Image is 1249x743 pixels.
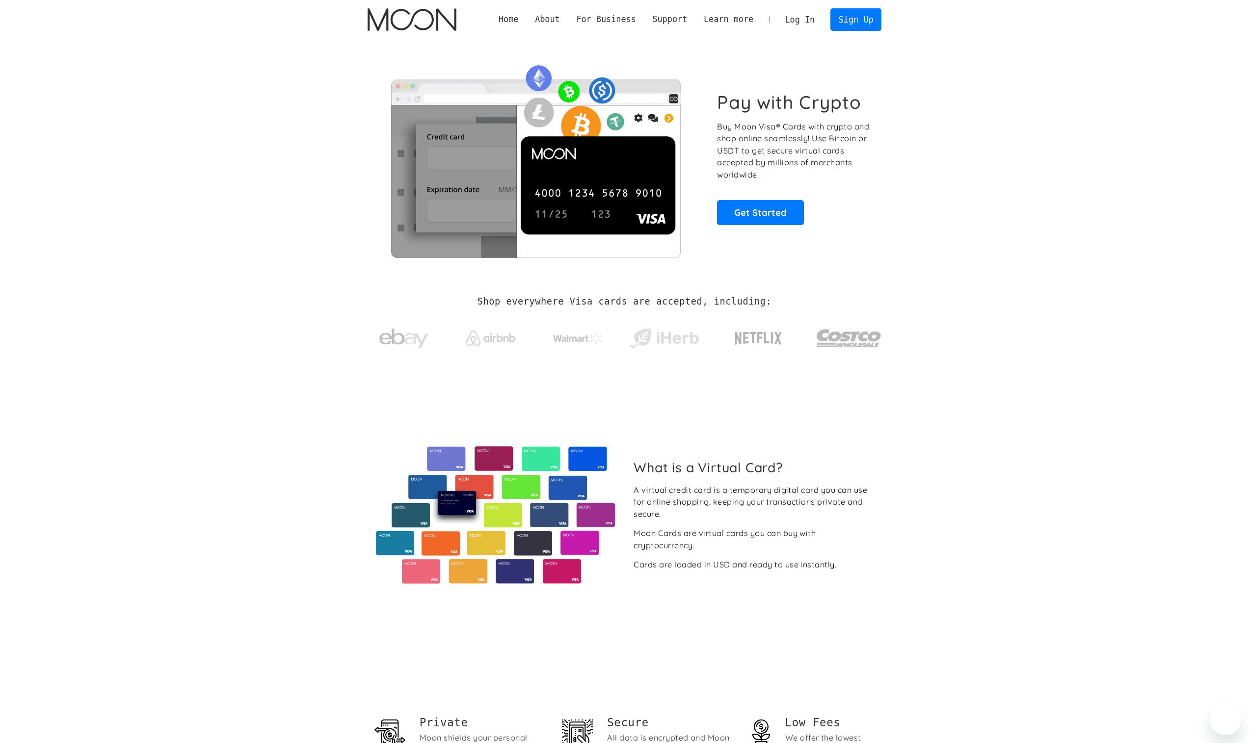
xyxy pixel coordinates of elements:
a: Walmart [541,323,614,349]
div: About [535,13,560,26]
iframe: Button to launch messaging window [1210,704,1241,735]
a: Airbnb [454,321,527,351]
h2: Shop everywhere Visa cards are accepted, including: [478,296,771,307]
a: Sign Up [830,8,881,30]
h2: Secure [607,715,734,730]
img: iHerb [628,326,701,351]
a: iHerb [628,316,701,356]
img: Airbnb [466,331,515,346]
a: Netflix [715,316,802,356]
img: ebay [379,323,428,354]
div: Moon Cards are virtual cards you can buy with cryptocurrency. [634,527,874,551]
a: Costco [816,310,882,361]
a: ebay [368,313,441,359]
div: Learn more [695,13,762,26]
a: Log In [777,9,823,30]
p: Buy Moon Visa® Cards with crypto and shop online seamlessly! Use Bitcoin or USDT to get secure vi... [717,121,871,181]
img: Moon Logo [368,8,456,31]
a: home [368,8,456,31]
img: Walmart [553,333,602,344]
a: Get Started [717,200,804,225]
img: Costco [816,320,882,357]
h1: Low Fees [785,715,875,730]
div: A virtual credit card is a temporary digital card you can use for online shopping, keeping your t... [634,484,874,520]
div: For Business [568,13,644,26]
img: Netflix [734,326,783,351]
div: Support [644,13,695,26]
img: Virtual cards from Moon [374,446,616,584]
div: About [527,13,568,26]
h1: Pay with Crypto [717,91,861,113]
div: Support [652,13,687,26]
div: For Business [576,13,636,26]
h2: What is a Virtual Card? [634,460,874,475]
h1: Private [420,715,546,730]
div: Learn more [704,13,753,26]
a: Home [490,13,527,26]
img: Moon Cards let you spend your crypto anywhere Visa is accepted. [368,58,704,257]
div: Cards are loaded in USD and ready to use instantly. [634,559,836,571]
